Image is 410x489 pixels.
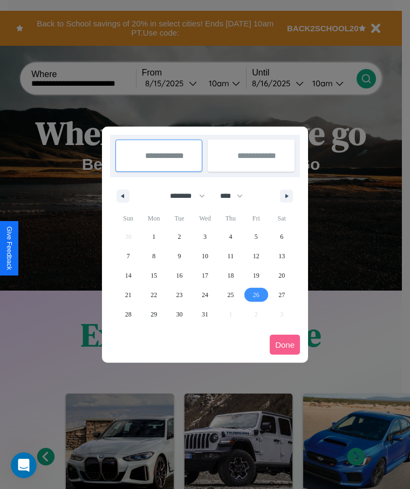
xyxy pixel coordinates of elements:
span: 11 [228,246,234,266]
span: Tue [167,210,192,227]
span: 28 [125,305,132,324]
button: 23 [167,285,192,305]
span: 19 [253,266,259,285]
span: 14 [125,266,132,285]
button: 29 [141,305,166,324]
button: 9 [167,246,192,266]
button: 4 [218,227,243,246]
button: 21 [115,285,141,305]
button: 12 [243,246,269,266]
span: 5 [255,227,258,246]
span: 31 [202,305,208,324]
button: 14 [115,266,141,285]
button: 18 [218,266,243,285]
span: 20 [278,266,285,285]
span: Sun [115,210,141,227]
button: 22 [141,285,166,305]
button: 19 [243,266,269,285]
button: 24 [192,285,217,305]
button: 25 [218,285,243,305]
span: 26 [253,285,259,305]
button: 26 [243,285,269,305]
span: Sat [269,210,295,227]
button: 11 [218,246,243,266]
span: 7 [127,246,130,266]
span: 9 [178,246,181,266]
span: 12 [253,246,259,266]
button: 28 [115,305,141,324]
span: 21 [125,285,132,305]
span: 22 [151,285,157,305]
span: 30 [176,305,183,324]
button: 8 [141,246,166,266]
span: 15 [151,266,157,285]
div: Give Feedback [5,226,13,270]
button: 1 [141,227,166,246]
button: 7 [115,246,141,266]
button: 30 [167,305,192,324]
span: 4 [229,227,232,246]
button: 2 [167,227,192,246]
span: 3 [203,227,207,246]
button: 20 [269,266,295,285]
button: 31 [192,305,217,324]
button: 6 [269,227,295,246]
span: 23 [176,285,183,305]
button: Done [270,335,300,355]
button: 16 [167,266,192,285]
span: Mon [141,210,166,227]
span: 29 [151,305,157,324]
span: 27 [278,285,285,305]
span: Fri [243,210,269,227]
button: 10 [192,246,217,266]
button: 15 [141,266,166,285]
span: Thu [218,210,243,227]
button: 3 [192,227,217,246]
iframe: Intercom live chat [11,452,37,478]
span: 2 [178,227,181,246]
button: 17 [192,266,217,285]
span: 25 [227,285,234,305]
button: 13 [269,246,295,266]
span: 10 [202,246,208,266]
span: 16 [176,266,183,285]
span: 1 [152,227,155,246]
span: 18 [227,266,234,285]
span: 6 [280,227,283,246]
span: Wed [192,210,217,227]
span: 17 [202,266,208,285]
button: 27 [269,285,295,305]
span: 13 [278,246,285,266]
span: 24 [202,285,208,305]
span: 8 [152,246,155,266]
button: 5 [243,227,269,246]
